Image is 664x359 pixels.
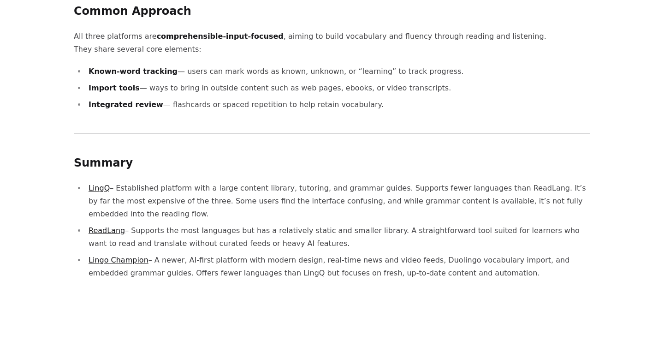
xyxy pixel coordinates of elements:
[89,84,140,92] strong: Import tools
[89,184,110,192] a: LingQ
[86,224,590,250] li: – Supports the most languages but has a relatively static and smaller library. A straightforward ...
[74,4,590,19] h2: Common Approach
[74,30,590,56] p: All three platforms are , aiming to build vocabulary and fluency through reading and listening. T...
[86,98,590,111] li: — flashcards or spaced repetition to help retain vocabulary.
[89,256,148,264] a: Lingo Champion
[86,254,590,280] li: – A newer, AI-first platform with modern design, real-time news and video feeds, Duolingo vocabul...
[89,100,163,109] strong: Integrated review
[86,82,590,95] li: — ways to bring in outside content such as web pages, ebooks, or video transcripts.
[89,226,125,235] a: ReadLang
[86,65,590,78] li: — users can mark words as known, unknown, or “learning” to track progress.
[89,67,178,76] strong: Known-word tracking
[86,182,590,221] li: – Established platform with a large content library, tutoring, and grammar guides. Supports fewer...
[157,32,284,41] strong: comprehensible-input-focused
[74,156,590,171] h2: Summary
